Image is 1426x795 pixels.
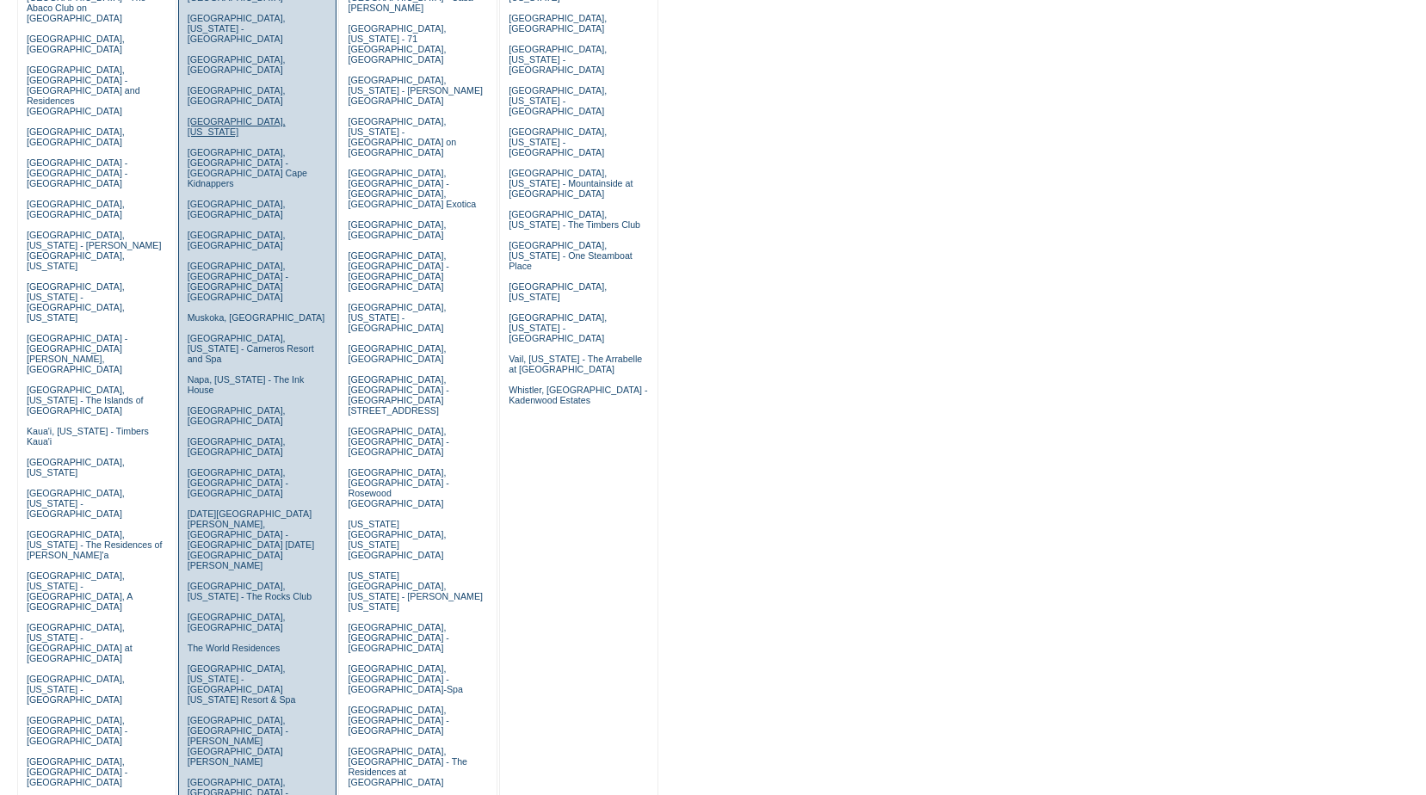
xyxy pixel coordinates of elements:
[27,333,127,374] a: [GEOGRAPHIC_DATA] - [GEOGRAPHIC_DATA][PERSON_NAME], [GEOGRAPHIC_DATA]
[348,663,462,694] a: [GEOGRAPHIC_DATA], [GEOGRAPHIC_DATA] - [GEOGRAPHIC_DATA]-Spa
[188,374,305,395] a: Napa, [US_STATE] - The Ink House
[27,756,127,787] a: [GEOGRAPHIC_DATA], [GEOGRAPHIC_DATA] - [GEOGRAPHIC_DATA]
[188,508,314,570] a: [DATE][GEOGRAPHIC_DATA][PERSON_NAME], [GEOGRAPHIC_DATA] - [GEOGRAPHIC_DATA] [DATE][GEOGRAPHIC_DAT...
[188,54,286,75] a: [GEOGRAPHIC_DATA], [GEOGRAPHIC_DATA]
[509,44,607,75] a: [GEOGRAPHIC_DATA], [US_STATE] - [GEOGRAPHIC_DATA]
[348,426,448,457] a: [GEOGRAPHIC_DATA], [GEOGRAPHIC_DATA] - [GEOGRAPHIC_DATA]
[348,75,483,106] a: [GEOGRAPHIC_DATA], [US_STATE] - [PERSON_NAME][GEOGRAPHIC_DATA]
[188,261,288,302] a: [GEOGRAPHIC_DATA], [GEOGRAPHIC_DATA] - [GEOGRAPHIC_DATA] [GEOGRAPHIC_DATA]
[188,643,281,653] a: The World Residences
[27,715,127,746] a: [GEOGRAPHIC_DATA], [GEOGRAPHIC_DATA] - [GEOGRAPHIC_DATA]
[348,467,448,508] a: [GEOGRAPHIC_DATA], [GEOGRAPHIC_DATA] - Rosewood [GEOGRAPHIC_DATA]
[188,467,288,498] a: [GEOGRAPHIC_DATA], [GEOGRAPHIC_DATA] - [GEOGRAPHIC_DATA]
[509,13,607,34] a: [GEOGRAPHIC_DATA], [GEOGRAPHIC_DATA]
[188,147,307,188] a: [GEOGRAPHIC_DATA], [GEOGRAPHIC_DATA] - [GEOGRAPHIC_DATA] Cape Kidnappers
[509,209,640,230] a: [GEOGRAPHIC_DATA], [US_STATE] - The Timbers Club
[27,126,125,147] a: [GEOGRAPHIC_DATA], [GEOGRAPHIC_DATA]
[27,65,140,116] a: [GEOGRAPHIC_DATA], [GEOGRAPHIC_DATA] - [GEOGRAPHIC_DATA] and Residences [GEOGRAPHIC_DATA]
[348,23,446,65] a: [GEOGRAPHIC_DATA], [US_STATE] - 71 [GEOGRAPHIC_DATA], [GEOGRAPHIC_DATA]
[188,230,286,250] a: [GEOGRAPHIC_DATA], [GEOGRAPHIC_DATA]
[509,168,633,199] a: [GEOGRAPHIC_DATA], [US_STATE] - Mountainside at [GEOGRAPHIC_DATA]
[27,529,163,560] a: [GEOGRAPHIC_DATA], [US_STATE] - The Residences of [PERSON_NAME]'a
[348,116,456,157] a: [GEOGRAPHIC_DATA], [US_STATE] - [GEOGRAPHIC_DATA] on [GEOGRAPHIC_DATA]
[27,426,149,447] a: Kaua'i, [US_STATE] - Timbers Kaua'i
[188,405,286,426] a: [GEOGRAPHIC_DATA], [GEOGRAPHIC_DATA]
[348,302,446,333] a: [GEOGRAPHIC_DATA], [US_STATE] - [GEOGRAPHIC_DATA]
[348,705,448,736] a: [GEOGRAPHIC_DATA], [GEOGRAPHIC_DATA] - [GEOGRAPHIC_DATA]
[27,34,125,54] a: [GEOGRAPHIC_DATA], [GEOGRAPHIC_DATA]
[188,715,288,767] a: [GEOGRAPHIC_DATA], [GEOGRAPHIC_DATA] - [PERSON_NAME][GEOGRAPHIC_DATA][PERSON_NAME]
[348,374,448,416] a: [GEOGRAPHIC_DATA], [GEOGRAPHIC_DATA] - [GEOGRAPHIC_DATA][STREET_ADDRESS]
[188,333,314,364] a: [GEOGRAPHIC_DATA], [US_STATE] - Carneros Resort and Spa
[509,126,607,157] a: [GEOGRAPHIC_DATA], [US_STATE] - [GEOGRAPHIC_DATA]
[188,199,286,219] a: [GEOGRAPHIC_DATA], [GEOGRAPHIC_DATA]
[188,116,286,137] a: [GEOGRAPHIC_DATA], [US_STATE]
[348,519,446,560] a: [US_STATE][GEOGRAPHIC_DATA], [US_STATE][GEOGRAPHIC_DATA]
[27,230,162,271] a: [GEOGRAPHIC_DATA], [US_STATE] - [PERSON_NAME][GEOGRAPHIC_DATA], [US_STATE]
[348,343,446,364] a: [GEOGRAPHIC_DATA], [GEOGRAPHIC_DATA]
[27,622,133,663] a: [GEOGRAPHIC_DATA], [US_STATE] - [GEOGRAPHIC_DATA] at [GEOGRAPHIC_DATA]
[27,488,125,519] a: [GEOGRAPHIC_DATA], [US_STATE] - [GEOGRAPHIC_DATA]
[188,663,296,705] a: [GEOGRAPHIC_DATA], [US_STATE] - [GEOGRAPHIC_DATA] [US_STATE] Resort & Spa
[188,581,312,601] a: [GEOGRAPHIC_DATA], [US_STATE] - The Rocks Club
[27,157,127,188] a: [GEOGRAPHIC_DATA] - [GEOGRAPHIC_DATA] - [GEOGRAPHIC_DATA]
[509,354,642,374] a: Vail, [US_STATE] - The Arrabelle at [GEOGRAPHIC_DATA]
[509,385,647,405] a: Whistler, [GEOGRAPHIC_DATA] - Kadenwood Estates
[188,312,324,323] a: Muskoka, [GEOGRAPHIC_DATA]
[348,570,483,612] a: [US_STATE][GEOGRAPHIC_DATA], [US_STATE] - [PERSON_NAME] [US_STATE]
[27,674,125,705] a: [GEOGRAPHIC_DATA], [US_STATE] - [GEOGRAPHIC_DATA]
[348,219,446,240] a: [GEOGRAPHIC_DATA], [GEOGRAPHIC_DATA]
[348,622,448,653] a: [GEOGRAPHIC_DATA], [GEOGRAPHIC_DATA] - [GEOGRAPHIC_DATA]
[188,85,286,106] a: [GEOGRAPHIC_DATA], [GEOGRAPHIC_DATA]
[509,281,607,302] a: [GEOGRAPHIC_DATA], [US_STATE]
[188,612,286,632] a: [GEOGRAPHIC_DATA], [GEOGRAPHIC_DATA]
[27,281,125,323] a: [GEOGRAPHIC_DATA], [US_STATE] - [GEOGRAPHIC_DATA], [US_STATE]
[509,240,633,271] a: [GEOGRAPHIC_DATA], [US_STATE] - One Steamboat Place
[348,746,467,787] a: [GEOGRAPHIC_DATA], [GEOGRAPHIC_DATA] - The Residences at [GEOGRAPHIC_DATA]
[188,436,286,457] a: [GEOGRAPHIC_DATA], [GEOGRAPHIC_DATA]
[27,199,125,219] a: [GEOGRAPHIC_DATA], [GEOGRAPHIC_DATA]
[348,168,476,209] a: [GEOGRAPHIC_DATA], [GEOGRAPHIC_DATA] - [GEOGRAPHIC_DATA], [GEOGRAPHIC_DATA] Exotica
[348,250,448,292] a: [GEOGRAPHIC_DATA], [GEOGRAPHIC_DATA] - [GEOGRAPHIC_DATA] [GEOGRAPHIC_DATA]
[188,13,286,44] a: [GEOGRAPHIC_DATA], [US_STATE] - [GEOGRAPHIC_DATA]
[509,85,607,116] a: [GEOGRAPHIC_DATA], [US_STATE] - [GEOGRAPHIC_DATA]
[27,457,125,478] a: [GEOGRAPHIC_DATA], [US_STATE]
[27,570,133,612] a: [GEOGRAPHIC_DATA], [US_STATE] - [GEOGRAPHIC_DATA], A [GEOGRAPHIC_DATA]
[27,385,144,416] a: [GEOGRAPHIC_DATA], [US_STATE] - The Islands of [GEOGRAPHIC_DATA]
[509,312,607,343] a: [GEOGRAPHIC_DATA], [US_STATE] - [GEOGRAPHIC_DATA]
